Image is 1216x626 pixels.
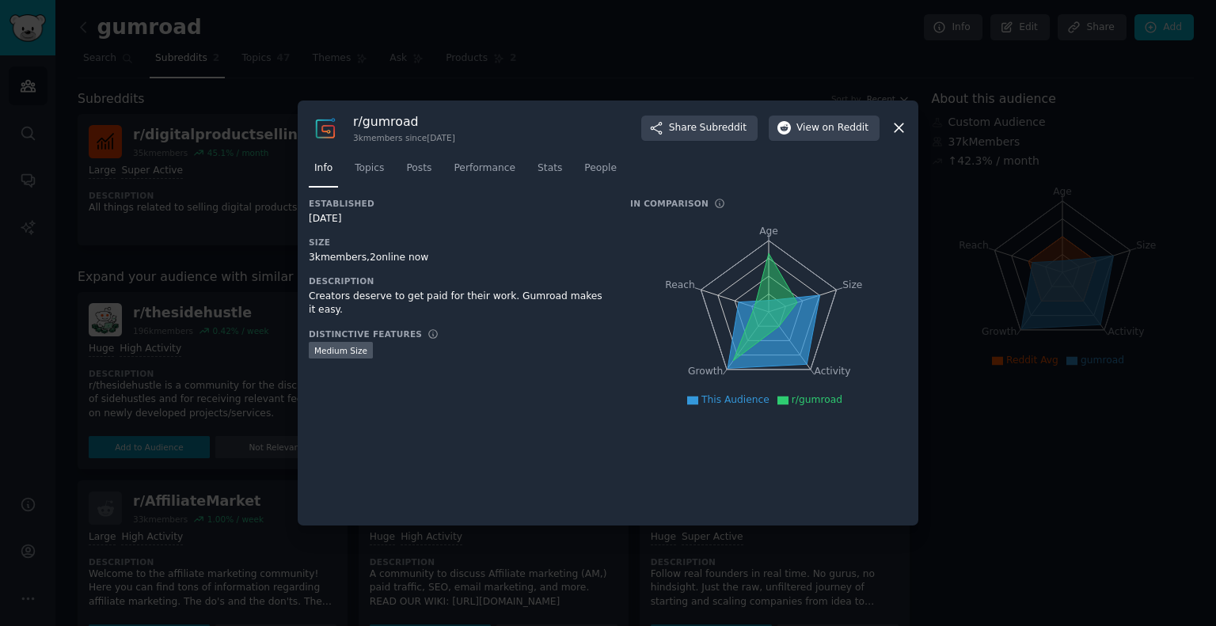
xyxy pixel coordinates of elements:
[669,121,747,135] span: Share
[401,156,437,188] a: Posts
[309,156,338,188] a: Info
[309,275,608,286] h3: Description
[406,161,431,176] span: Posts
[769,116,880,141] button: Viewon Reddit
[688,366,723,377] tspan: Growth
[309,237,608,248] h3: Size
[309,112,342,145] img: gumroad
[641,116,758,141] button: ShareSubreddit
[309,198,608,209] h3: Established
[815,366,851,377] tspan: Activity
[579,156,622,188] a: People
[538,161,562,176] span: Stats
[701,394,769,405] span: This Audience
[448,156,521,188] a: Performance
[309,290,608,317] div: Creators deserve to get paid for their work. Gumroad makes it easy.
[842,279,862,290] tspan: Size
[309,251,608,265] div: 3k members, 2 online now
[454,161,515,176] span: Performance
[792,394,842,405] span: r/gumroad
[532,156,568,188] a: Stats
[309,328,422,340] h3: Distinctive Features
[314,161,332,176] span: Info
[355,161,384,176] span: Topics
[630,198,709,209] h3: In Comparison
[353,113,455,130] h3: r/ gumroad
[584,161,617,176] span: People
[700,121,747,135] span: Subreddit
[349,156,389,188] a: Topics
[353,132,455,143] div: 3k members since [DATE]
[309,212,608,226] div: [DATE]
[759,226,778,237] tspan: Age
[796,121,868,135] span: View
[309,342,373,359] div: Medium Size
[665,279,695,290] tspan: Reach
[823,121,868,135] span: on Reddit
